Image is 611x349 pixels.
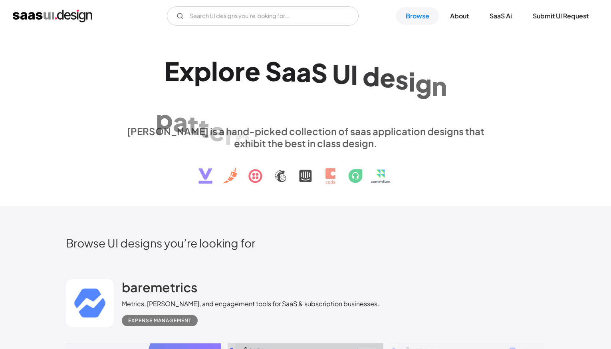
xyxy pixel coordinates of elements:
[351,59,358,90] div: I
[167,6,359,26] input: Search UI designs you're looking for...
[235,56,245,86] div: r
[13,10,92,22] a: home
[235,123,250,154] div: n
[122,125,489,149] div: [PERSON_NAME] is a hand-picked collection of saas application designs that exhibit the best in cl...
[396,7,439,25] a: Browse
[265,56,282,86] div: S
[128,316,191,325] div: Expense Management
[167,6,359,26] form: Email Form
[282,56,296,87] div: a
[409,66,415,97] div: i
[164,56,179,86] div: E
[225,119,235,150] div: r
[311,57,327,88] div: S
[440,7,478,25] a: About
[122,56,489,117] h1: Explore SaaS UI design patterns & interactions.
[179,56,194,86] div: x
[122,279,197,299] a: baremetrics
[332,58,351,89] div: U
[480,7,522,25] a: SaaS Ai
[122,299,379,309] div: Metrics, [PERSON_NAME], and engagement tools for SaaS & subscription businesses.
[66,236,545,250] h2: Browse UI designs you’re looking for
[380,62,395,93] div: e
[209,116,225,146] div: e
[194,56,211,86] div: p
[432,70,447,101] div: n
[363,61,380,92] div: d
[198,112,209,143] div: t
[173,106,188,137] div: a
[296,56,311,87] div: a
[218,56,235,86] div: o
[211,56,218,86] div: l
[156,104,173,134] div: p
[188,109,198,140] div: t
[395,64,409,95] div: s
[245,56,260,86] div: e
[184,149,427,191] img: text, icon, saas logo
[523,7,598,25] a: Submit UI Request
[415,68,432,99] div: g
[122,279,197,295] h2: baremetrics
